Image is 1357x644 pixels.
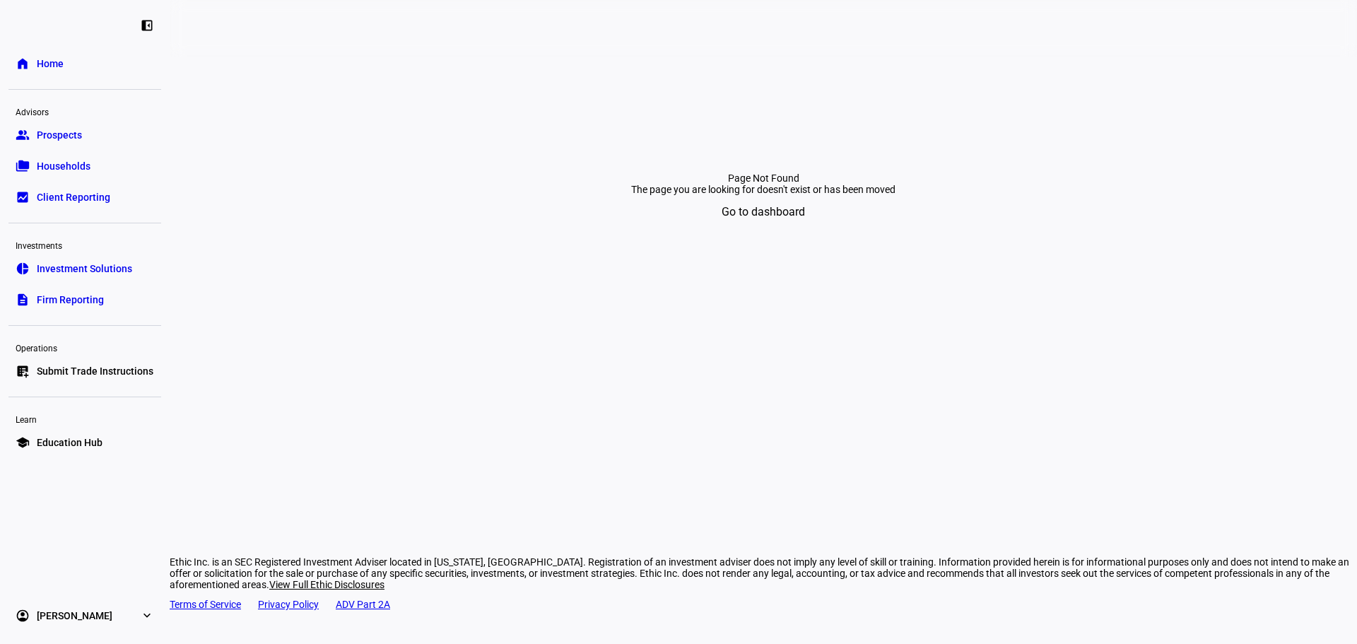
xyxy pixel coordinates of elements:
span: View Full Ethic Disclosures [269,579,384,590]
div: Advisors [8,101,161,121]
a: ADV Part 2A [336,599,390,610]
div: Operations [8,337,161,357]
a: pie_chartInvestment Solutions [8,254,161,283]
span: Education Hub [37,435,102,450]
div: Investments [8,235,161,254]
span: Households [37,159,90,173]
eth-mat-symbol: left_panel_close [140,18,154,33]
a: Terms of Service [170,599,241,610]
span: Go to dashboard [722,195,805,229]
a: descriptionFirm Reporting [8,286,161,314]
span: Firm Reporting [37,293,104,307]
eth-mat-symbol: list_alt_add [16,364,30,378]
a: groupProspects [8,121,161,149]
span: Home [37,57,64,71]
a: bid_landscapeClient Reporting [8,183,161,211]
span: [PERSON_NAME] [37,609,112,623]
eth-mat-symbol: home [16,57,30,71]
eth-mat-symbol: expand_more [140,609,154,623]
div: Page Not Found [187,172,1340,184]
span: Prospects [37,128,82,142]
eth-mat-symbol: pie_chart [16,262,30,276]
eth-mat-symbol: folder_copy [16,159,30,173]
button: Go to dashboard [702,195,825,229]
a: Privacy Policy [258,599,319,610]
eth-mat-symbol: account_circle [16,609,30,623]
div: The page you are looking for doesn't exist or has been moved [476,184,1052,195]
eth-mat-symbol: bid_landscape [16,190,30,204]
a: homeHome [8,49,161,78]
a: folder_copyHouseholds [8,152,161,180]
eth-mat-symbol: description [16,293,30,307]
eth-mat-symbol: school [16,435,30,450]
div: Learn [8,409,161,428]
div: Ethic Inc. is an SEC Registered Investment Adviser located in [US_STATE], [GEOGRAPHIC_DATA]. Regi... [170,556,1357,590]
span: Client Reporting [37,190,110,204]
span: Submit Trade Instructions [37,364,153,378]
span: Investment Solutions [37,262,132,276]
eth-mat-symbol: group [16,128,30,142]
